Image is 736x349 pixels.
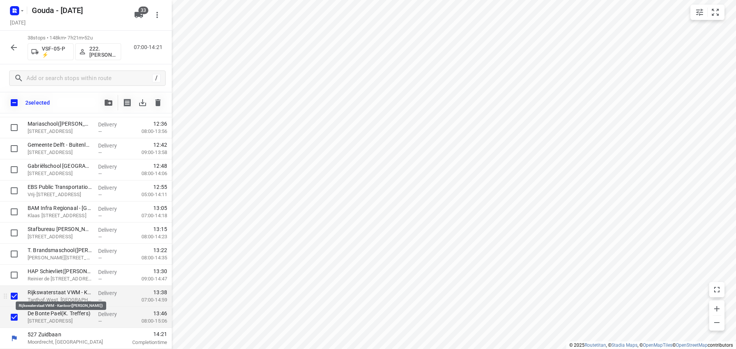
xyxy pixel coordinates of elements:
[7,204,22,220] span: Select
[98,184,127,192] p: Delivery
[98,289,127,297] p: Delivery
[131,7,146,23] button: 33
[7,310,22,325] span: Select
[75,43,121,60] button: 222.[PERSON_NAME] (ZZP)
[129,296,167,304] p: 07:00-14:59
[28,204,92,212] p: BAM Infra Regionaal - Schipluiden(Tahir Millerson)
[153,183,167,191] span: 12:55
[7,246,22,262] span: Select
[28,149,92,156] p: [STREET_ADDRESS]
[7,225,22,241] span: Select
[28,120,92,128] p: Mariaschool([PERSON_NAME])
[585,342,606,348] a: Routetitan
[152,74,161,82] div: /
[98,163,127,170] p: Delivery
[153,141,167,149] span: 12:42
[153,246,167,254] span: 13:22
[129,191,167,198] p: 05:00-14:11
[28,128,92,135] p: Achterdijkshoorn 8, Den Hoorn
[28,162,92,170] p: Gabriëlschool Harnaschpolder(P. Grootscholten)
[28,233,92,241] p: Burgemeestersrand 59, Delft
[89,46,118,58] p: 222.Abdelhamid Quilhiche (ZZP)
[153,204,167,212] span: 13:05
[117,330,167,338] span: 14:21
[98,121,127,128] p: Delivery
[7,162,22,177] span: Select
[129,275,167,283] p: 09:00-14:47
[153,162,167,170] span: 12:48
[98,142,127,149] p: Delivery
[28,43,74,60] button: VSF-05-P ⚡
[7,288,22,304] span: Select
[7,120,22,135] span: Select
[83,35,84,41] span: •
[129,254,167,262] p: 08:00-14:35
[28,331,107,338] p: 527 Zuidbaan
[7,267,22,283] span: Select
[129,317,167,325] p: 08:00-15:06
[98,150,102,156] span: —
[135,95,150,110] span: Download stops
[98,310,127,318] p: Delivery
[7,18,29,27] h5: Project date
[117,339,167,346] p: Completion time
[84,35,92,41] span: 52u
[98,318,102,324] span: —
[98,268,127,276] p: Delivery
[153,120,167,128] span: 12:36
[98,226,127,234] p: Delivery
[611,342,637,348] a: Stadia Maps
[28,288,92,296] p: Rijkswaterstaat VWM - Kantoor([PERSON_NAME])
[98,255,102,261] span: —
[28,310,92,317] p: De Bonte Pael(K. Treffers)
[28,225,92,233] p: Stafbureau Laurentius Stichting (Inez Barbe)
[29,4,128,16] h5: Rename
[129,149,167,156] p: 09:00-13:58
[98,276,102,282] span: —
[149,7,165,23] button: More
[153,225,167,233] span: 13:15
[98,213,102,219] span: —
[28,212,92,220] p: Klaas Engelbrechtsweg 10, Schipluiden
[98,205,127,213] p: Delivery
[28,338,107,346] p: Moordrecht, [GEOGRAPHIC_DATA]
[28,170,92,177] p: [STREET_ADDRESS]
[42,46,70,58] p: VSF-05-P ⚡
[98,192,102,198] span: —
[28,246,92,254] p: T. Brandsmaschool(M. Bavelaar)
[692,5,707,20] button: Map settings
[26,72,152,84] input: Add or search stops within route
[129,212,167,220] p: 07:00-14:18
[98,171,102,177] span: —
[98,297,102,303] span: —
[708,5,723,20] button: Fit zoom
[98,247,127,255] p: Delivery
[28,191,92,198] p: Vrij-Harnasch 114C, Den Hoorn
[153,267,167,275] span: 13:30
[98,234,102,240] span: —
[676,342,708,348] a: OpenStreetMap
[28,34,121,42] p: 38 stops • 148km • 7h21m
[28,254,92,262] p: [PERSON_NAME][STREET_ADDRESS]
[28,267,92,275] p: HAP Schievliet(Heleen van Dienst )
[25,100,50,106] p: 2 selected
[28,183,92,191] p: EBS Public Transportation - Locatie Den Hoorn(Gert Jan & Sander Kavelaar)
[569,342,733,348] li: © 2025 , © , © © contributors
[138,7,148,14] span: 33
[129,170,167,177] p: 08:00-14:06
[28,275,92,283] p: Reinier de Graafweg 5, Delft
[129,233,167,241] p: 08:00-14:23
[28,296,92,304] p: Tanthof-West, [GEOGRAPHIC_DATA]
[98,129,102,134] span: —
[129,128,167,135] p: 08:00-13:56
[7,141,22,156] span: Select
[690,5,724,20] div: small contained button group
[150,95,166,110] span: Delete stops
[28,317,92,325] p: [STREET_ADDRESS]
[134,43,166,51] p: 07:00-14:21
[120,95,135,110] button: Print shipping labels
[153,310,167,317] span: 13:46
[643,342,672,348] a: OpenMapTiles
[153,288,167,296] span: 13:38
[28,141,92,149] p: Gemeente Delft - Buitenlocatie - Archiefdienst(Gerdien Goudappel)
